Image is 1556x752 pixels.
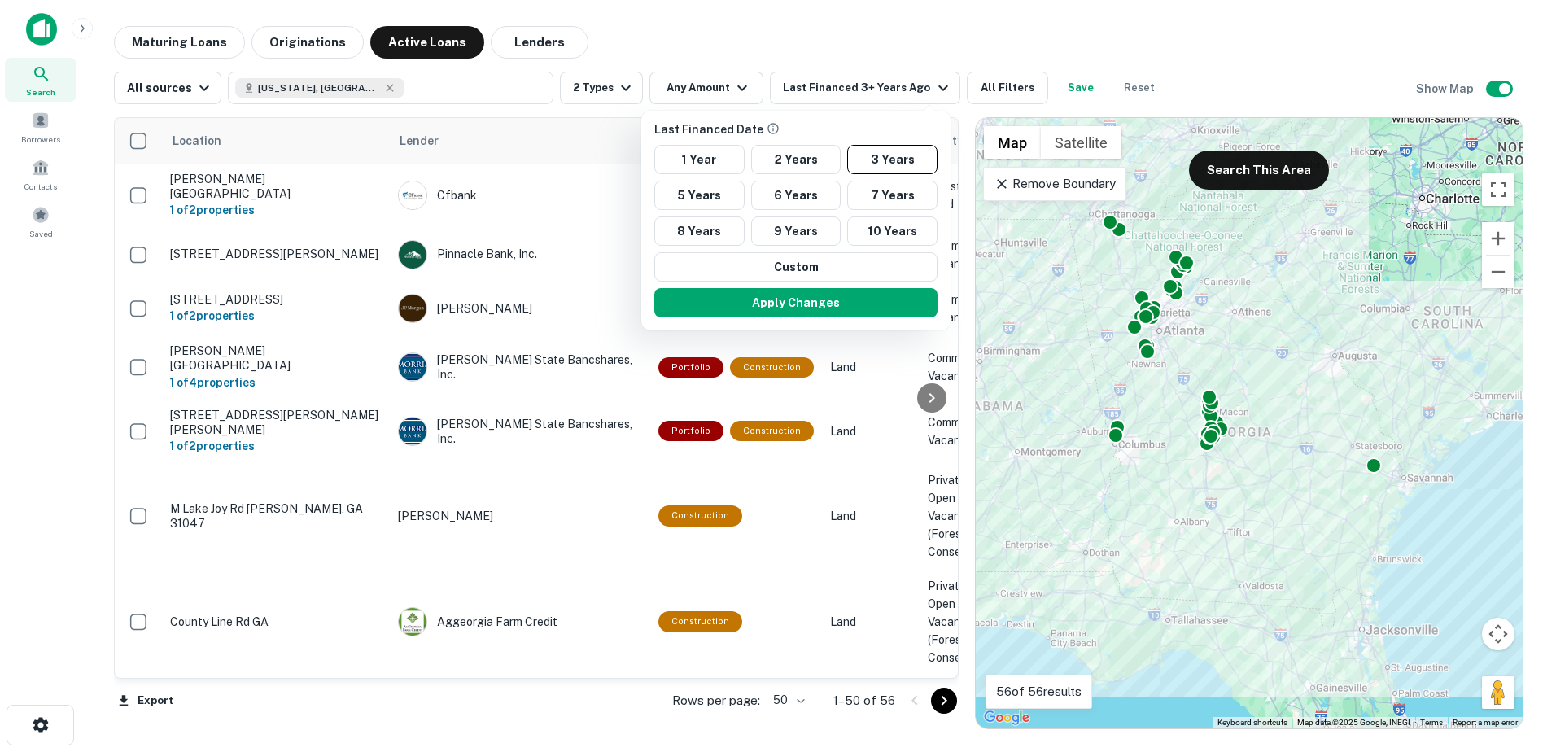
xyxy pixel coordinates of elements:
button: 9 Years [751,216,841,246]
button: 7 Years [847,181,938,210]
button: 5 Years [654,181,745,210]
svg: Find loans based on the last time they were sold or refinanced. [767,122,780,135]
button: 10 Years [847,216,938,246]
iframe: Chat Widget [1475,622,1556,700]
button: 2 Years [751,145,841,174]
button: Apply Changes [654,288,938,317]
button: 1 Year [654,145,745,174]
button: Custom [654,252,938,282]
button: 6 Years [751,181,841,210]
button: 3 Years [847,145,938,174]
button: 8 Years [654,216,745,246]
p: Last Financed Date [654,120,944,138]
